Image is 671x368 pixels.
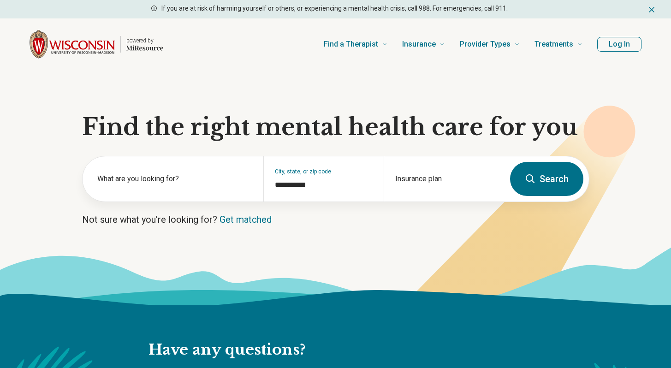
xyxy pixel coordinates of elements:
[82,113,589,141] h1: Find the right mental health care for you
[82,213,589,226] p: Not sure what you’re looking for?
[460,26,520,63] a: Provider Types
[510,162,583,196] button: Search
[402,26,445,63] a: Insurance
[30,30,163,59] a: Home page
[161,4,508,13] p: If you are at risk of harming yourself or others, or experiencing a mental health crisis, call 98...
[324,38,378,51] span: Find a Therapist
[597,37,641,52] button: Log In
[647,4,656,15] button: Dismiss
[402,38,436,51] span: Insurance
[460,38,511,51] span: Provider Types
[148,340,500,360] h2: Have any questions?
[534,26,582,63] a: Treatments
[534,38,573,51] span: Treatments
[126,37,163,44] p: powered by
[97,173,252,184] label: What are you looking for?
[324,26,387,63] a: Find a Therapist
[220,214,272,225] a: Get matched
